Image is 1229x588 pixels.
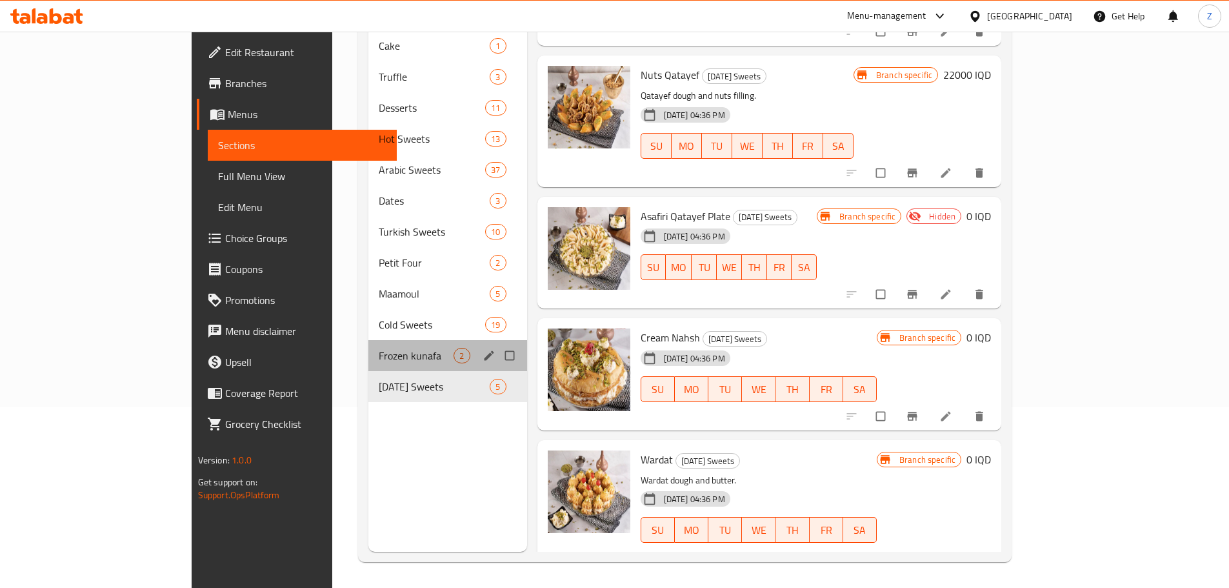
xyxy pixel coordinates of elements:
div: Frozen kunafa [379,348,454,363]
img: Asafiri Qatayef Plate [548,207,630,290]
span: WE [747,521,770,540]
button: show more [965,543,996,571]
span: [DATE] 04:36 PM [659,352,730,365]
div: Ramadan Sweets [703,331,767,347]
div: items [490,379,506,394]
a: Edit menu item [939,410,955,423]
button: SU [641,517,675,543]
span: Upsell [225,354,386,370]
span: [DATE] 04:36 PM [659,493,730,505]
img: Nuts Qatayef [548,66,630,148]
span: Menus [228,106,386,122]
span: Desserts [379,100,485,116]
span: FR [798,137,818,156]
span: Hot Sweets [379,131,485,147]
p: Wardat dough and butter. [641,472,877,489]
button: edit [481,347,500,364]
button: FR [810,517,843,543]
span: FR [815,380,838,399]
span: Menu disclaimer [225,323,386,339]
div: Cake [379,38,490,54]
span: Grocery Checklist [225,416,386,432]
button: FR [793,133,823,159]
button: TU [708,517,742,543]
div: Cake1 [368,30,526,61]
button: MO [675,376,708,402]
button: WE [742,517,775,543]
span: Nuts Qatayef [641,65,699,85]
span: Edit Restaurant [225,45,386,60]
h6: 0 IQD [966,329,991,347]
span: Select to update [868,282,895,307]
span: SU [646,521,670,540]
span: SU [646,137,666,156]
span: [DATE] Sweets [703,332,766,347]
button: Branch-specific-item [898,402,929,431]
span: Truffle [379,69,490,85]
div: items [485,317,506,332]
div: Cold Sweets [379,317,485,332]
span: [DATE] Sweets [676,454,739,469]
button: SA [843,517,877,543]
span: MO [680,521,703,540]
span: Asafiri Qatayef Plate [641,207,730,226]
span: 37 [486,164,505,176]
div: items [490,38,506,54]
span: Sections [218,137,386,153]
button: MO [666,254,692,280]
button: FR [810,376,843,402]
span: TH [781,380,804,399]
a: Grocery Checklist [197,409,397,440]
span: 10 [486,226,505,238]
span: Coverage Report [225,385,386,401]
span: SA [848,380,872,399]
div: Truffle3 [368,61,526,92]
div: items [485,224,506,239]
button: delete [965,159,996,187]
button: WE [732,133,763,159]
span: Choice Groups [225,230,386,246]
div: items [490,255,506,270]
span: TH [781,521,804,540]
button: Branch-specific-item [898,280,929,309]
span: SU [646,258,661,277]
a: Edit menu item [939,167,955,179]
div: Desserts11 [368,92,526,123]
button: SA [823,133,854,159]
a: Coverage Report [197,378,397,409]
span: 3 [490,71,505,83]
span: Branch specific [894,454,961,466]
span: Maamoul [379,286,490,301]
button: MO [672,133,702,159]
span: 3 [490,195,505,207]
div: Hot Sweets13 [368,123,526,154]
span: WE [722,258,737,277]
span: WE [747,380,770,399]
svg: Show Choices [973,551,986,563]
span: 19 [486,319,505,331]
span: Dates [379,193,490,208]
span: TU [697,258,712,277]
span: FR [772,258,787,277]
span: SU [646,380,670,399]
button: TH [763,133,793,159]
a: Edit menu item [939,288,955,301]
a: Menu disclaimer [197,316,397,347]
p: Qatayef dough and nuts filling. [641,88,854,104]
button: WE [742,376,775,402]
span: Wardat [641,450,673,469]
span: 5 [490,381,505,393]
a: Branches [197,68,397,99]
span: [DATE] Sweets [703,69,766,84]
span: Branch specific [834,210,901,223]
div: Maamoul5 [368,278,526,309]
span: FR [815,521,838,540]
button: delete [965,280,996,309]
button: Branch-specific-item [867,543,898,571]
a: Sections [208,130,397,161]
button: SU [641,133,672,159]
a: Full Menu View [208,161,397,192]
button: Branch-specific-item [898,159,929,187]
